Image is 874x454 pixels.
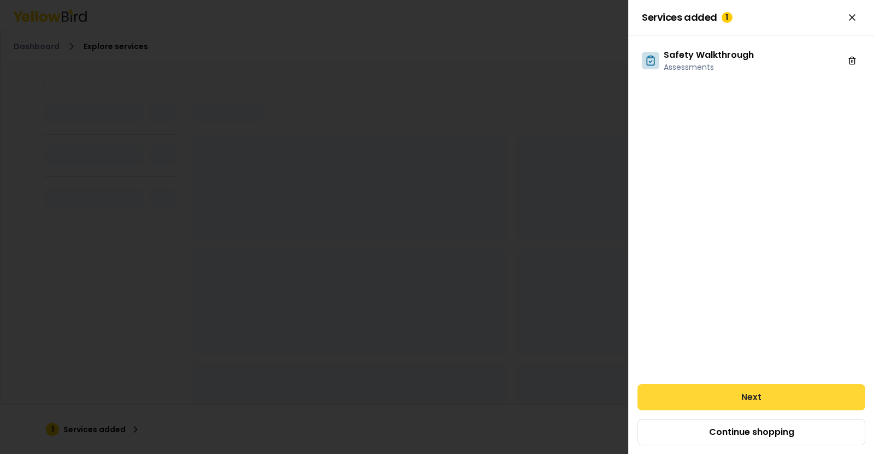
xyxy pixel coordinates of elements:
h3: Safety Walkthrough [664,49,754,62]
button: Next [637,384,865,410]
span: Services added [642,12,733,23]
button: Close [843,9,861,26]
button: Continue shopping [637,419,865,445]
div: 1 [722,12,733,23]
p: Assessments [664,62,754,73]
